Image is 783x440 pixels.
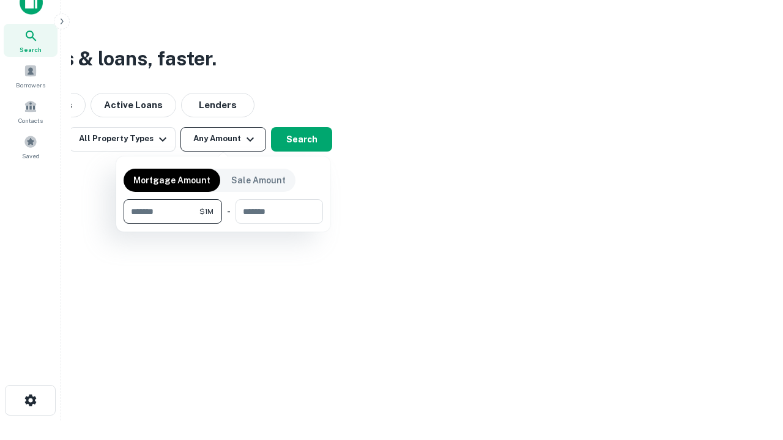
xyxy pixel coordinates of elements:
[227,199,231,224] div: -
[133,174,210,187] p: Mortgage Amount
[231,174,286,187] p: Sale Amount
[722,342,783,401] iframe: Chat Widget
[199,206,213,217] span: $1M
